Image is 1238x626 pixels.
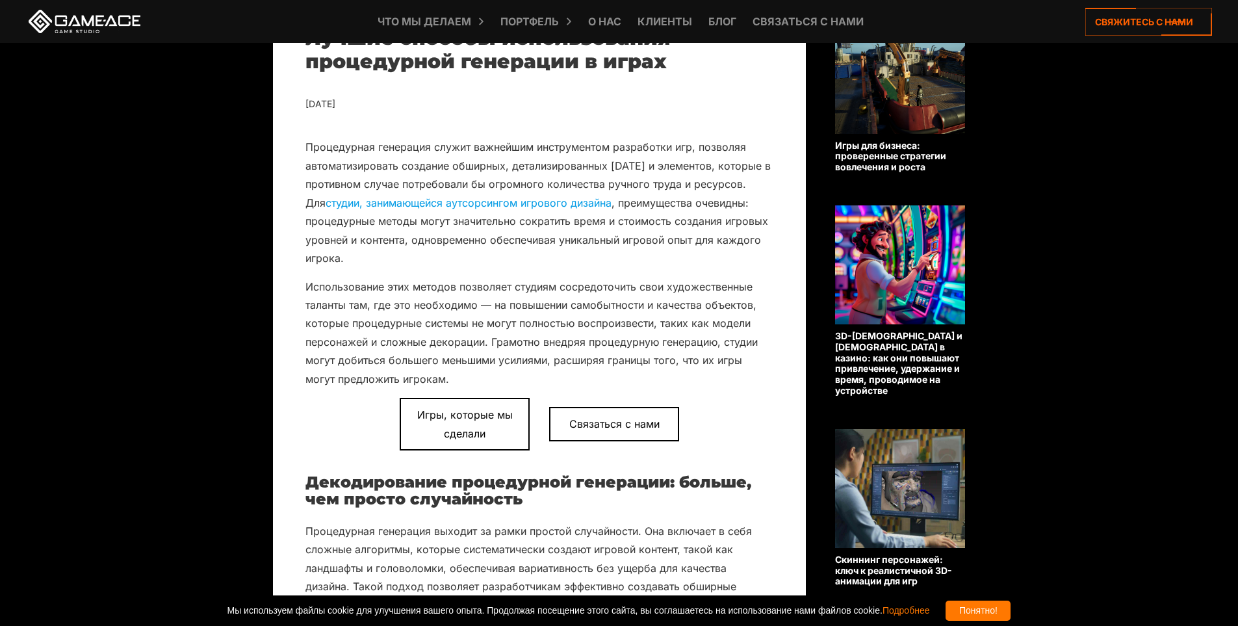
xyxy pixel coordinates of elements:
[835,429,965,587] a: Скиннинг персонажей: ключ к реалистичной 3D-анимации для игр
[500,15,559,28] font: Портфель
[305,280,758,385] font: Использование этих методов позволяет студиям сосредоточить свои художественные таланты там, где э...
[835,205,965,324] img: Связанный
[588,15,621,28] font: О нас
[227,605,883,616] font: Мы используем файлы cookie для улучшения вашего опыта. Продолжая посещение этого сайта, вы соглаш...
[708,15,736,28] font: Блог
[835,330,962,396] font: 3D-[DEMOGRAPHIC_DATA] и [DEMOGRAPHIC_DATA] в казино: как они повышают привлечение, удержание и вр...
[549,407,679,441] a: Связаться с нами
[326,196,612,209] a: студии, занимающейся аутсорсингом игрового дизайна
[638,15,692,28] font: Клиенты
[835,140,946,173] font: Игры для бизнеса: проверенные стратегии вовлечения и роста
[378,15,471,28] font: Что мы делаем
[305,473,751,508] font: Декодирование процедурной генерации: больше, чем просто случайность
[1085,8,1212,36] a: Свяжитесь с нами
[400,398,530,450] a: Игры, которые мы сделали
[417,408,513,439] font: Игры, которые мы сделали
[835,205,965,397] a: 3D-[DEMOGRAPHIC_DATA] и [DEMOGRAPHIC_DATA] в казино: как они повышают привлечение, удержание и вр...
[835,15,965,134] img: Связанный
[883,605,930,616] a: Подробнее
[835,429,965,548] img: Связанный
[569,417,660,430] font: Связаться с нами
[305,26,670,73] font: Лучшие способы использования процедурной генерации в играх
[835,15,965,173] a: Игры для бизнеса: проверенные стратегии вовлечения и роста
[959,605,998,616] font: Понятно!
[835,554,952,587] font: Скиннинг персонажей: ключ к реалистичной 3D-анимации для игр
[753,15,864,28] font: Связаться с нами
[305,140,771,209] font: Процедурная генерация служит важнейшим инструментом разработки игр, позволяя автоматизировать соз...
[305,525,752,612] font: Процедурная генерация выходит за рамки простой случайности. Она включает в себя сложные алгоритмы...
[305,98,335,109] font: [DATE]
